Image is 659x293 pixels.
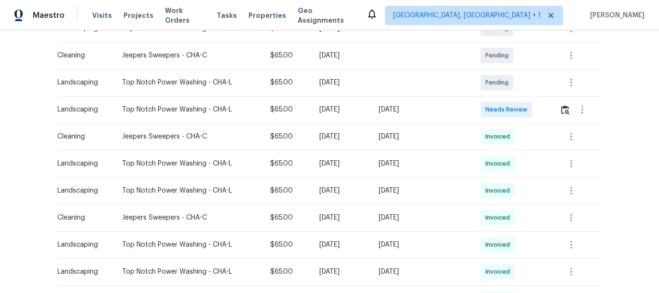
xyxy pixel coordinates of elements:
[57,51,107,60] div: Cleaning
[379,132,465,141] div: [DATE]
[122,240,255,250] div: Top Notch Power Washing - CHA-L
[122,159,255,168] div: Top Notch Power Washing - CHA-L
[122,267,255,277] div: Top Notch Power Washing - CHA-L
[560,98,571,121] button: Review Icon
[561,105,569,114] img: Review Icon
[485,186,514,195] span: Invoiced
[319,267,363,277] div: [DATE]
[270,105,304,114] div: $65.00
[270,213,304,223] div: $65.00
[319,240,363,250] div: [DATE]
[485,51,512,60] span: Pending
[319,159,363,168] div: [DATE]
[270,186,304,195] div: $65.00
[57,186,107,195] div: Landscaping
[122,105,255,114] div: Top Notch Power Washing - CHA-L
[485,105,531,114] span: Needs Review
[319,105,363,114] div: [DATE]
[270,240,304,250] div: $65.00
[270,159,304,168] div: $65.00
[485,267,514,277] span: Invoiced
[270,51,304,60] div: $65.00
[57,132,107,141] div: Cleaning
[319,78,363,87] div: [DATE]
[485,78,512,87] span: Pending
[57,213,107,223] div: Cleaning
[122,132,255,141] div: Jeepers Sweepers - CHA-C
[270,132,304,141] div: $65.00
[217,12,237,19] span: Tasks
[379,267,465,277] div: [DATE]
[57,240,107,250] div: Landscaping
[379,240,465,250] div: [DATE]
[379,159,465,168] div: [DATE]
[379,105,465,114] div: [DATE]
[319,213,363,223] div: [DATE]
[485,159,514,168] span: Invoiced
[319,51,363,60] div: [DATE]
[393,11,541,20] span: [GEOGRAPHIC_DATA], [GEOGRAPHIC_DATA] + 1
[248,11,286,20] span: Properties
[586,11,645,20] span: [PERSON_NAME]
[270,267,304,277] div: $65.00
[124,11,153,20] span: Projects
[485,240,514,250] span: Invoiced
[165,6,205,25] span: Work Orders
[57,105,107,114] div: Landscaping
[485,213,514,223] span: Invoiced
[122,213,255,223] div: Jeepers Sweepers - CHA-C
[319,186,363,195] div: [DATE]
[92,11,112,20] span: Visits
[298,6,355,25] span: Geo Assignments
[379,186,465,195] div: [DATE]
[33,11,65,20] span: Maestro
[57,267,107,277] div: Landscaping
[57,78,107,87] div: Landscaping
[122,78,255,87] div: Top Notch Power Washing - CHA-L
[379,213,465,223] div: [DATE]
[270,78,304,87] div: $65.00
[122,51,255,60] div: Jeepers Sweepers - CHA-C
[57,159,107,168] div: Landscaping
[122,186,255,195] div: Top Notch Power Washing - CHA-L
[485,132,514,141] span: Invoiced
[319,132,363,141] div: [DATE]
